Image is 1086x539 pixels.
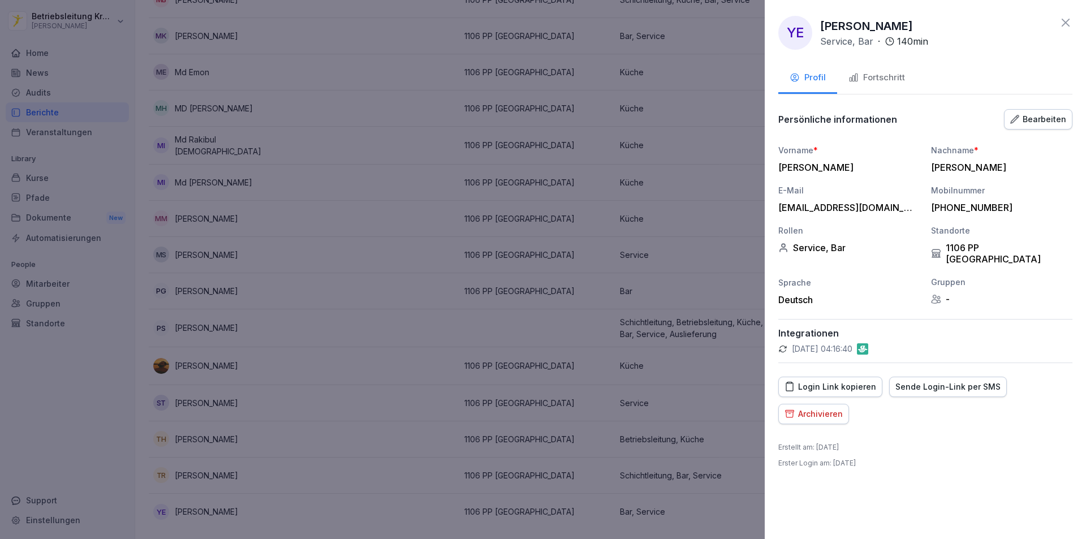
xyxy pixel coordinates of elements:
[895,381,1001,393] div: Sende Login-Link per SMS
[778,184,920,196] div: E-Mail
[778,162,914,173] div: [PERSON_NAME]
[931,184,1072,196] div: Mobilnummer
[931,242,1072,265] div: 1106 PP [GEOGRAPHIC_DATA]
[889,377,1007,397] button: Sende Login-Link per SMS
[778,404,849,424] button: Archivieren
[778,242,920,253] div: Service, Bar
[1010,113,1066,126] div: Bearbeiten
[785,381,876,393] div: Login Link kopieren
[778,225,920,236] div: Rollen
[778,294,920,305] div: Deutsch
[790,71,826,84] div: Profil
[837,63,916,94] button: Fortschritt
[778,377,882,397] button: Login Link kopieren
[778,327,1072,339] p: Integrationen
[778,114,897,125] p: Persönliche informationen
[778,442,839,452] p: Erstellt am : [DATE]
[785,408,843,420] div: Archivieren
[931,162,1067,173] div: [PERSON_NAME]
[931,202,1067,213] div: [PHONE_NUMBER]
[931,144,1072,156] div: Nachname
[778,144,920,156] div: Vorname
[820,35,928,48] div: ·
[778,63,837,94] button: Profil
[931,225,1072,236] div: Standorte
[820,35,873,48] p: Service, Bar
[820,18,913,35] p: [PERSON_NAME]
[1004,109,1072,130] button: Bearbeiten
[848,71,905,84] div: Fortschritt
[778,458,856,468] p: Erster Login am : [DATE]
[778,202,914,213] div: [EMAIL_ADDRESS][DOMAIN_NAME]
[778,16,812,50] div: YE
[931,294,1072,305] div: -
[931,276,1072,288] div: Gruppen
[897,35,928,48] p: 140 min
[857,343,868,355] img: gastromatic.png
[778,277,920,288] div: Sprache
[792,343,852,355] p: [DATE] 04:16:40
